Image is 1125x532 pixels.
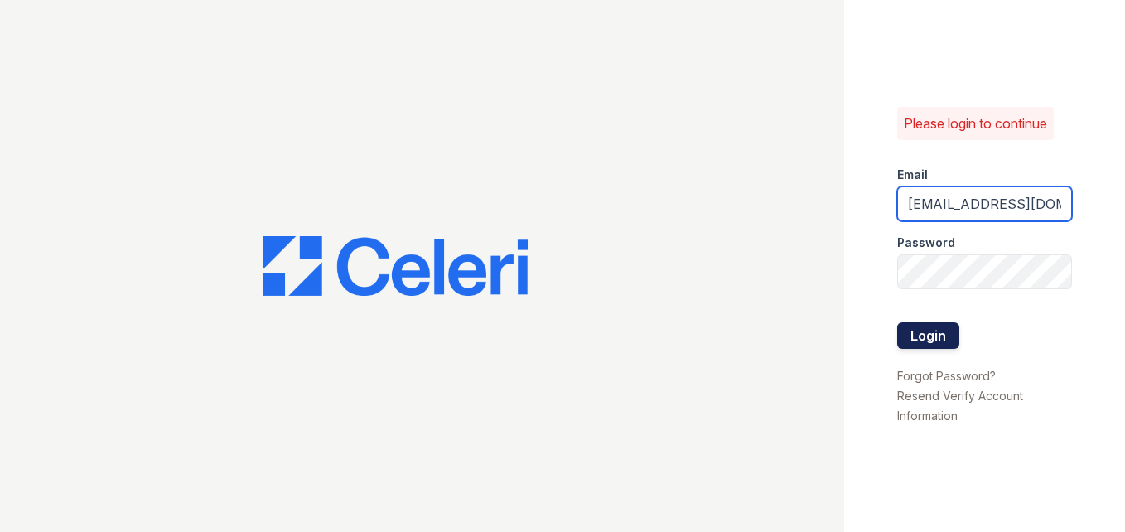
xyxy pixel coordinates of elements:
img: CE_Logo_Blue-a8612792a0a2168367f1c8372b55b34899dd931a85d93a1a3d3e32e68fde9ad4.png [263,236,528,296]
label: Password [897,235,955,251]
a: Resend Verify Account Information [897,389,1023,423]
label: Email [897,167,928,183]
p: Please login to continue [904,114,1047,133]
button: Login [897,322,959,349]
a: Forgot Password? [897,369,996,383]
